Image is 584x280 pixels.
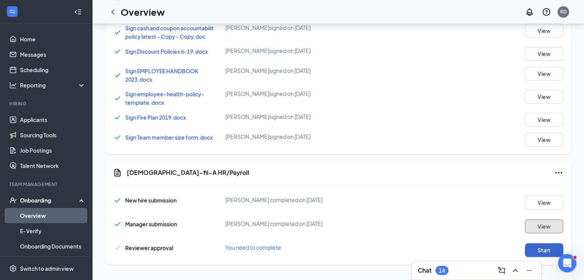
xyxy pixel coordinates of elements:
[20,62,86,77] a: Scheduling
[121,5,165,18] h1: Overview
[125,197,177,204] span: New hire submission
[524,266,534,275] svg: Minimize
[113,113,122,122] svg: Checkmark
[495,264,508,277] button: ComposeMessage
[225,67,376,74] div: [PERSON_NAME] signed on [DATE]
[9,265,17,272] svg: Settings
[125,91,204,106] a: Sign employee-health-policy-template.docx
[558,254,576,272] iframe: Intercom live chat
[418,266,432,275] h3: Chat
[113,243,122,252] svg: Checkmark
[225,47,376,54] div: [PERSON_NAME] signed on [DATE]
[125,134,213,141] a: Sign Team member size form.docx
[20,254,86,269] a: Activity log
[525,196,563,209] button: View
[20,81,86,89] div: Reporting
[523,264,535,277] button: Minimize
[20,196,79,204] div: Onboarding
[225,244,281,251] span: You need to complete
[542,7,551,16] svg: QuestionInfo
[108,7,117,16] svg: ChevronLeft
[497,266,506,275] svg: ComposeMessage
[525,133,563,147] button: View
[125,68,198,83] a: Sign EMPLOYEE HANDBOOK 2023.docx
[113,47,122,56] svg: Checkmark
[511,266,520,275] svg: ChevronUp
[225,24,376,31] div: [PERSON_NAME] signed on [DATE]
[560,8,567,15] div: RD
[125,244,173,251] span: Reviewer approval
[113,168,122,177] svg: Document
[8,8,16,15] svg: WorkstreamLogo
[509,264,521,277] button: ChevronUp
[74,8,82,16] svg: Collapse
[225,220,323,227] span: [PERSON_NAME] completed on [DATE]
[20,47,86,62] a: Messages
[525,47,563,61] button: View
[20,208,86,223] a: Overview
[125,114,186,121] a: Sign Fire Plan 2019.docx
[554,168,563,177] svg: Ellipses
[525,243,563,257] button: Start
[225,90,376,97] div: [PERSON_NAME] signed on [DATE]
[20,143,86,158] a: Job Postings
[525,7,534,16] svg: Notifications
[9,81,17,89] svg: Analysis
[439,267,445,274] div: 14
[127,168,249,177] h5: [DEMOGRAPHIC_DATA]-fil-A HR/Payroll
[20,31,86,47] a: Home
[125,221,177,227] span: Manager submission
[225,113,376,120] div: [PERSON_NAME] signed on [DATE]
[225,133,376,140] div: [PERSON_NAME] signed on [DATE]
[525,67,563,81] button: View
[20,158,86,173] a: Talent Network
[125,25,214,40] a: Sign cash and coupon accountabilit policy latest - Copy - Copy.doc
[9,100,84,107] div: Hiring
[20,112,86,127] a: Applicants
[525,90,563,104] button: View
[125,48,208,55] a: Sign Discount Policies 6-19.docx
[20,127,86,143] a: Sourcing Tools
[113,219,122,229] svg: Checkmark
[113,196,122,205] svg: Checkmark
[20,265,74,272] div: Switch to admin view
[113,133,122,142] svg: Checkmark
[9,196,17,204] svg: UserCheck
[9,181,84,188] div: Team Management
[225,196,323,203] span: [PERSON_NAME] completed on [DATE]
[525,219,563,233] button: View
[113,28,122,37] svg: Checkmark
[20,223,86,239] a: E-Verify
[525,113,563,127] button: View
[113,94,122,103] svg: Checkmark
[525,24,563,38] button: View
[20,239,86,254] a: Onboarding Documents
[113,71,122,80] svg: Checkmark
